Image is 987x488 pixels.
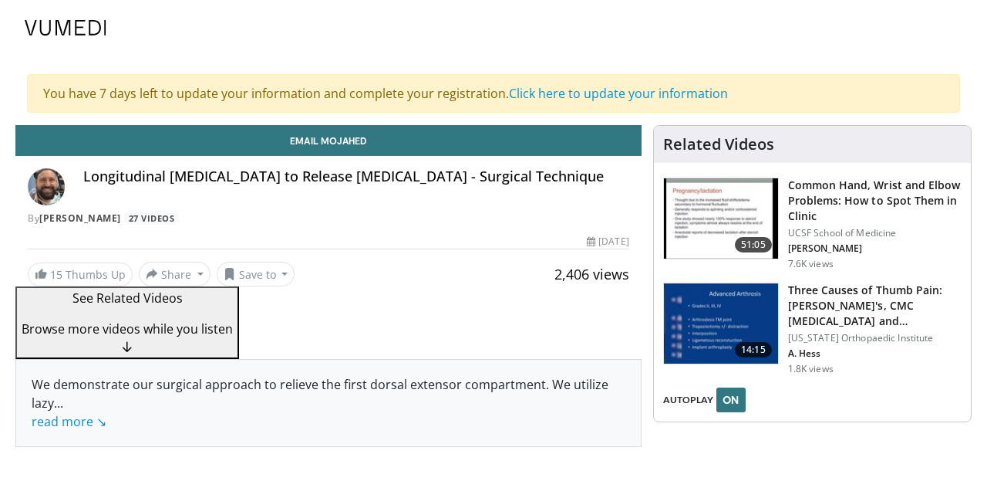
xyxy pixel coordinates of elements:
[788,283,962,329] h3: Three Causes of Thumb Pain: Dequervain's, CMC Arthritis and Gamekeeper's Thumb. What Procedures A...
[28,212,629,225] div: By
[735,342,772,358] span: 14:15
[22,289,233,307] p: See Related Videos
[663,135,774,154] h4: Related Videos
[735,237,772,252] span: 51:05
[50,267,62,282] span: 15
[22,320,233,337] span: Browse more videos while you listen
[32,413,106,430] a: read more ↘
[25,20,106,36] img: VuMedi Logo
[15,125,642,156] a: Email Mojahed
[509,85,728,102] a: Click here to update your information
[28,263,133,286] a: 15 Thumbs Up
[788,363,834,375] p: 1.8K views
[83,168,629,185] h4: Longitudinal [MEDICAL_DATA] to Release [MEDICAL_DATA] - Surgical Technique
[664,283,778,364] img: f07c5381-ed0e-4ba3-b020-483178c8db82.150x105_q85_crop-smart_upscale.jpg
[788,178,962,224] h3: Common Hand, Wrist and Elbow Problems: How to Spot Them in Clinic
[788,347,962,360] p: Alfred Hess
[139,262,211,286] button: Share
[663,393,713,407] span: AUTOPLAY
[123,212,180,225] a: 27 Videos
[788,258,834,270] p: 7.6K views
[217,262,295,286] button: Save to
[788,242,962,255] p: Nico Lee
[32,375,625,431] div: We demonstrate our surgical approach to relieve the first dorsal extensor compartment. We utilize...
[15,286,239,359] button: See Related Videos Browse more videos while you listen
[663,178,962,270] a: 51:05 Common Hand, Wrist and Elbow Problems: How to Spot Them in Clinic UCSF School of Medicine [...
[39,212,121,225] a: [PERSON_NAME]
[788,227,962,239] p: UCSF School of Medicine
[664,178,778,259] img: 8a80b912-e7da-4adf-b05d-424f1ac09a1c.150x105_q85_crop-smart_upscale.jpg
[716,388,746,412] button: ON
[28,168,65,205] img: Avatar
[27,74,960,113] div: You have 7 days left to update your information and complete your registration.
[663,283,962,375] a: 14:15 Three Causes of Thumb Pain: [PERSON_NAME]'s, CMC [MEDICAL_DATA] and Gamekeep… [US_STATE] Or...
[788,332,962,344] p: [US_STATE] Orthopaedic Institute
[587,235,628,249] div: [DATE]
[554,265,629,283] span: 2,406 views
